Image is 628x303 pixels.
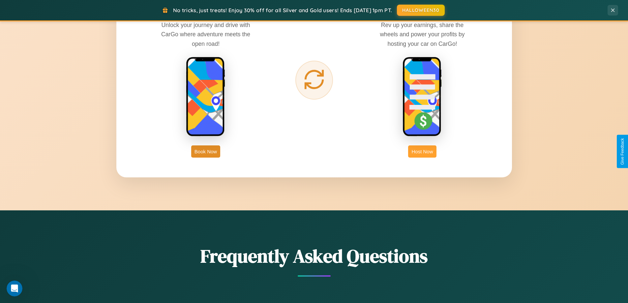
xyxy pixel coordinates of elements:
[191,145,220,158] button: Book Now
[397,5,445,16] button: HALLOWEEN30
[408,145,436,158] button: Host Now
[373,20,472,48] p: Rev up your earnings, share the wheels and power your profits by hosting your car on CarGo!
[156,20,255,48] p: Unlock your journey and drive with CarGo where adventure meets the open road!
[7,281,22,296] iframe: Intercom live chat
[186,57,225,137] img: rent phone
[403,57,442,137] img: host phone
[173,7,392,14] span: No tricks, just treats! Enjoy 30% off for all Silver and Gold users! Ends [DATE] 1pm PT.
[620,138,625,165] div: Give Feedback
[116,243,512,269] h2: Frequently Asked Questions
